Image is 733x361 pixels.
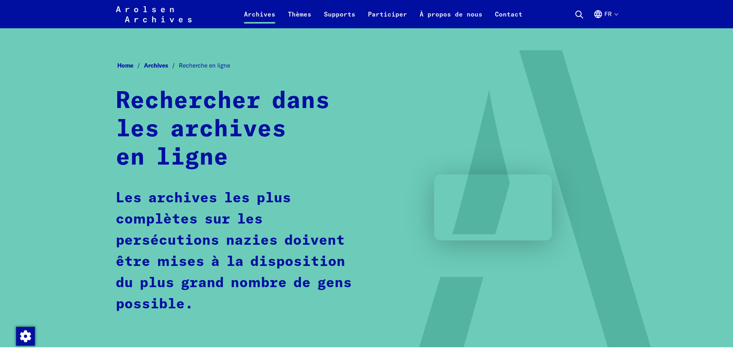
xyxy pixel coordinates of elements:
[116,60,618,72] nav: Breadcrumb
[238,9,282,28] a: Archives
[593,9,618,28] button: Français, sélection de la langue
[179,62,230,69] span: Recherche en ligne
[362,9,413,28] a: Participer
[282,9,318,28] a: Thèmes
[117,62,144,69] a: Home
[238,5,529,24] nav: Principal
[318,9,362,28] a: Supports
[144,62,179,69] a: Archives
[489,9,529,28] a: Contact
[116,90,330,170] strong: Rechercher dans les archives en ligne
[413,9,489,28] a: À propos de nous
[16,327,35,346] img: Modification du consentement
[116,188,353,315] p: Les archives les plus complètes sur les persécutions nazies doivent être mises à la disposition d...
